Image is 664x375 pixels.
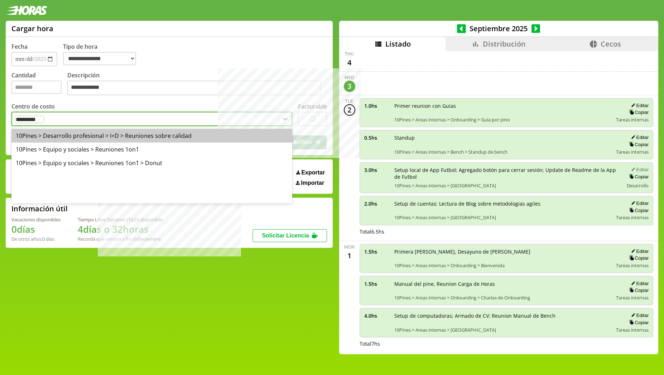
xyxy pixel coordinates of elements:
b: Diciembre [138,236,161,242]
span: 10Pines > Areas internas > Onboarding > Charlas de Onboarding [394,294,611,301]
button: Solicitar Licencia [252,229,327,242]
div: Wed [345,74,354,81]
span: 10Pines > Areas internas > Onboarding > Guia por pino [394,116,611,123]
button: Exportar [294,169,327,176]
button: Editar [629,167,649,173]
label: Fecha [11,43,28,51]
span: 1.0 hs [364,102,389,109]
span: Manual del pine, Reunion Carga de Horas [394,280,611,287]
input: Cantidad [11,81,62,94]
span: Primer reunion con Guias [394,102,611,109]
span: 3.0 hs [364,167,389,173]
span: Tareas internas [616,149,649,155]
span: 10Pines > Areas internas > Bench > Standup de bench [394,149,611,155]
div: 3 [344,81,355,92]
span: Primera [PERSON_NAME], Desayuno de [PERSON_NAME] [394,248,611,255]
span: Tareas internas [616,214,649,221]
span: Tareas internas [616,327,649,333]
span: Tareas internas [616,116,649,123]
button: Editar [629,102,649,109]
button: Editar [629,248,649,254]
span: Setup de computadoras; Armado de CV; Reunion Manual de Bench [394,312,611,319]
label: Tipo de hora [63,43,142,66]
div: Total 7 hs [360,340,654,347]
button: Editar [629,134,649,140]
div: scrollable content [339,51,658,353]
div: Total 6.5 hs [360,228,654,235]
select: Tipo de hora [63,52,136,65]
h1: 0 días [11,223,61,236]
span: 4.0 hs [364,312,389,319]
div: 10Pines > Equipo y sociales > Reuniones 1on1 [11,143,292,156]
span: Desarrollo [627,182,649,189]
button: Editar [629,312,649,318]
div: De otros años: 0 días [11,236,61,242]
label: Cantidad [11,71,67,97]
img: logotipo [6,6,47,15]
textarea: Descripción [67,81,321,96]
button: Copiar [627,109,649,115]
label: Centro de costo [11,102,55,110]
span: Tareas internas [616,294,649,301]
div: Recordá que vencen a fin de [78,236,163,242]
div: 10Pines > Equipo y sociales > Reuniones 1on1 > Donut [11,156,292,170]
div: Tue [345,98,353,104]
span: 2.0 hs [364,200,389,207]
div: 10Pines > Desarrollo profesional > I+D > Reuniones sobre calidad [11,129,292,143]
div: 2 [344,104,355,116]
span: 10Pines > Areas internas > [GEOGRAPHIC_DATA] [394,214,611,221]
button: Copiar [627,319,649,326]
button: Editar [629,200,649,206]
span: 10Pines > Areas internas > [GEOGRAPHIC_DATA] [394,327,611,333]
button: Editar [629,280,649,287]
button: Copiar [627,287,649,293]
div: Tiempo Libre Optativo (TiLO) disponible [78,216,163,223]
h1: 4 días o 32 horas [78,223,163,236]
span: Tareas internas [616,262,649,269]
div: 4 [344,57,355,68]
span: Exportar [301,169,325,176]
span: 0.5 hs [364,134,389,141]
button: Copiar [627,207,649,213]
span: 10Pines > Areas internas > Onboarding > Bienvenida [394,262,611,269]
button: Copiar [627,141,649,148]
label: Facturable [298,102,327,110]
div: Mon [344,244,355,250]
span: 10Pines > Areas internas > [GEOGRAPHIC_DATA] [394,182,619,189]
span: 1.5 hs [364,280,389,287]
h1: Cargar hora [11,24,53,33]
span: 1.5 hs [364,248,389,255]
div: Thu [345,51,354,57]
h2: Información útil [11,204,68,213]
span: Distribución [483,39,526,49]
span: Standup [394,134,611,141]
span: Cecos [601,39,621,49]
span: Importar [301,180,324,186]
div: Vacaciones disponibles [11,216,61,223]
button: Copiar [627,174,649,180]
span: Setup local de App Futbol; Agregado botón para cerrar sesión; Update de Readme de la App de Futbol [394,167,619,180]
label: Descripción [67,71,327,97]
button: Copiar [627,255,649,261]
div: 1 [344,250,355,261]
span: Solicitar Licencia [262,232,309,239]
span: Listado [385,39,411,49]
span: Setup de cuentas; Lectura de Blog sobre metodologias agiles [394,200,611,207]
span: Septiembre 2025 [466,24,531,33]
